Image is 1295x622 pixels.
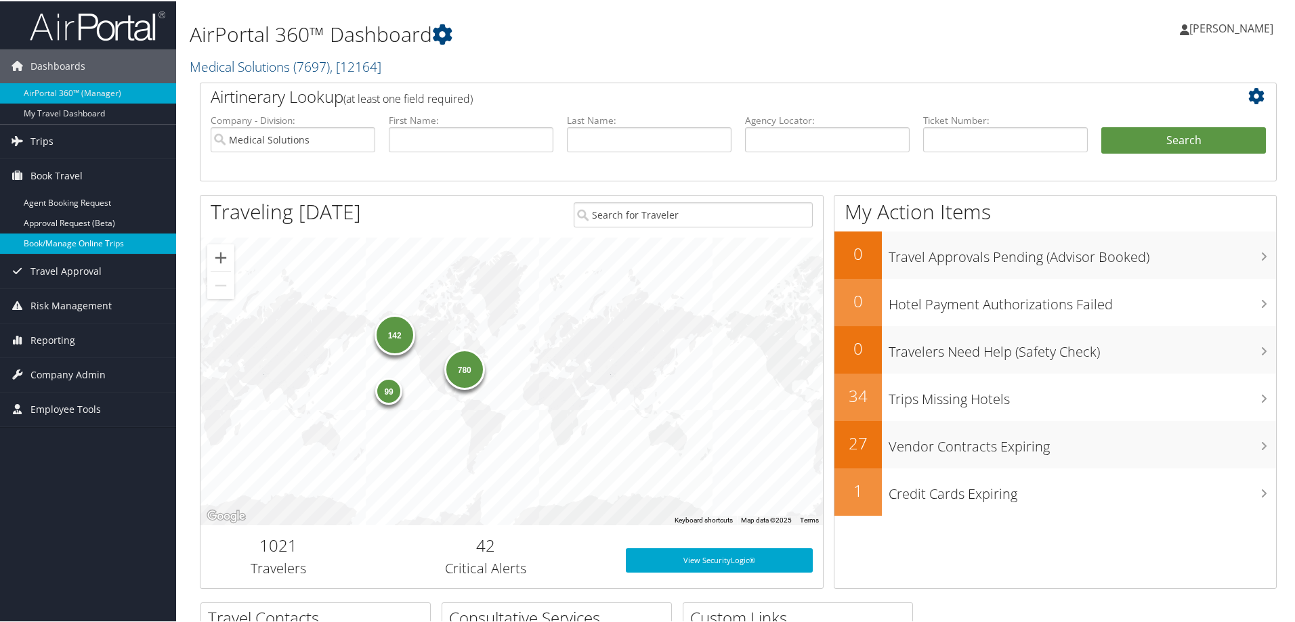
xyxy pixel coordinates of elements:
h2: 1021 [211,533,346,556]
label: Ticket Number: [923,112,1088,126]
h1: My Action Items [834,196,1276,225]
img: airportal-logo.png [30,9,165,41]
div: 99 [375,376,402,403]
img: Google [204,506,249,524]
span: [PERSON_NAME] [1189,20,1273,35]
h3: Trips Missing Hotels [889,382,1276,407]
a: 34Trips Missing Hotels [834,372,1276,420]
span: Risk Management [30,288,112,321]
a: 0Hotel Payment Authorizations Failed [834,277,1276,325]
a: 0Travelers Need Help (Safety Check) [834,325,1276,372]
a: 0Travel Approvals Pending (Advisor Booked) [834,230,1276,277]
a: 1Credit Cards Expiring [834,467,1276,514]
h3: Critical Alerts [366,558,606,577]
h2: Airtinerary Lookup [211,84,1176,107]
h3: Travelers [211,558,346,577]
span: Trips [30,123,54,157]
a: 27Vendor Contracts Expiring [834,420,1276,467]
h1: Traveling [DATE] [211,196,361,225]
button: Zoom out [207,271,234,298]
a: Medical Solutions [190,56,381,74]
span: Employee Tools [30,391,101,425]
span: Company Admin [30,357,106,391]
div: 780 [444,348,484,388]
h2: 34 [834,383,882,406]
span: Travel Approval [30,253,102,287]
a: View SecurityLogic® [626,547,813,571]
h2: 0 [834,241,882,264]
span: Map data ©2025 [741,515,792,523]
a: [PERSON_NAME] [1180,7,1287,47]
span: Book Travel [30,158,83,192]
span: Dashboards [30,48,85,82]
button: Search [1101,126,1266,153]
label: Agency Locator: [745,112,910,126]
span: Reporting [30,322,75,356]
h2: 42 [366,533,606,556]
h3: Hotel Payment Authorizations Failed [889,287,1276,313]
label: First Name: [389,112,553,126]
h3: Vendor Contracts Expiring [889,429,1276,455]
h2: 0 [834,336,882,359]
span: ( 7697 ) [293,56,330,74]
button: Zoom in [207,243,234,270]
div: 142 [374,313,415,354]
h3: Travel Approvals Pending (Advisor Booked) [889,240,1276,265]
label: Company - Division: [211,112,375,126]
a: Open this area in Google Maps (opens a new window) [204,506,249,524]
h2: 1 [834,478,882,501]
h3: Credit Cards Expiring [889,476,1276,502]
button: Keyboard shortcuts [675,514,733,524]
h1: AirPortal 360™ Dashboard [190,19,921,47]
span: (at least one field required) [343,90,473,105]
label: Last Name: [567,112,731,126]
h2: 0 [834,288,882,311]
h3: Travelers Need Help (Safety Check) [889,334,1276,360]
input: Search for Traveler [574,201,813,226]
a: Terms (opens in new tab) [800,515,819,523]
span: , [ 12164 ] [330,56,381,74]
h2: 27 [834,430,882,453]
